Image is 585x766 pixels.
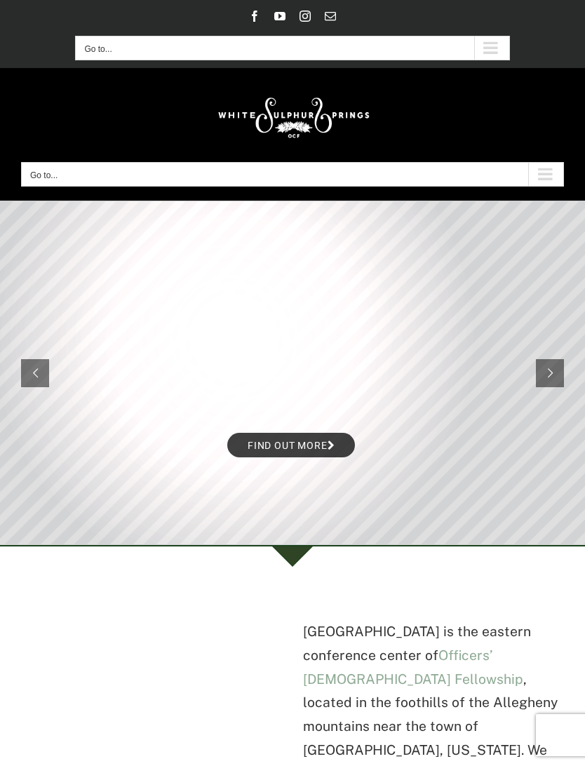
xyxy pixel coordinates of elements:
span: Go to... [84,44,112,54]
a: Instagram [300,11,311,22]
button: Go to... [21,162,564,187]
a: Find out more [227,433,355,457]
nav: Secondary Mobile Menu [75,36,509,60]
img: White Sulphur Springs Logo [212,82,373,148]
a: YouTube [274,11,285,22]
a: Facebook [249,11,260,22]
iframe: Summer Programs at White Sulphur Springs [21,603,282,759]
nav: Main Menu Mobile [21,162,564,187]
a: Officers’ [DEMOGRAPHIC_DATA] Fellowship [303,647,523,687]
span: Go to... [30,170,58,180]
button: Go to... [75,36,509,60]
